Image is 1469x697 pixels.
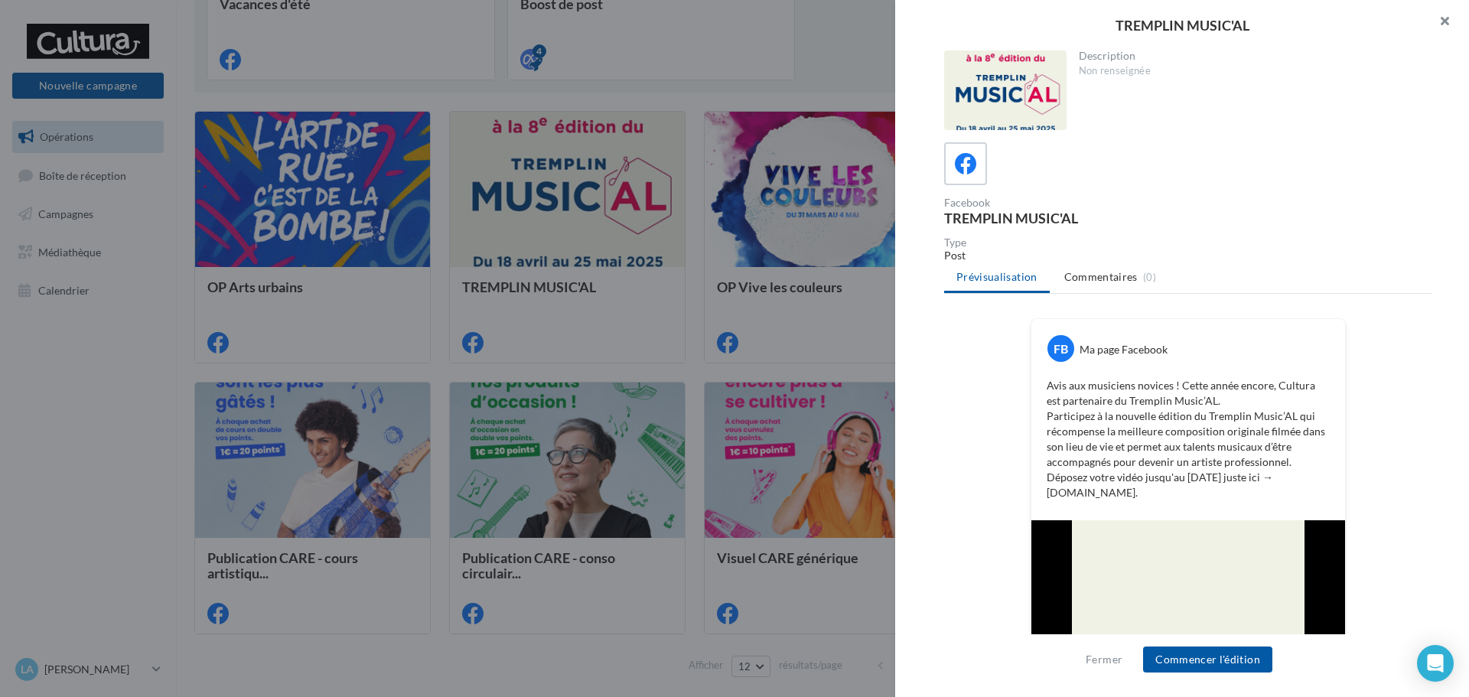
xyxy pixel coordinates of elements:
[1417,645,1454,682] div: Open Intercom Messenger
[1064,269,1138,285] span: Commentaires
[1080,650,1129,669] button: Fermer
[944,197,1182,208] div: Facebook
[1047,378,1330,500] p: Avis aux musiciens novices ! Cette année encore, Cultura est partenaire du Tremplin Music’AL. Par...
[1047,335,1074,362] div: FB
[944,237,1432,248] div: Type
[1079,64,1421,78] div: Non renseignée
[920,18,1445,32] div: TREMPLIN MUSIC'AL
[1080,342,1168,357] div: Ma page Facebook
[1143,647,1272,673] button: Commencer l'édition
[944,211,1182,225] div: TREMPLIN MUSIC'AL
[1079,50,1421,61] div: Description
[944,248,1432,263] div: Post
[1143,271,1156,283] span: (0)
